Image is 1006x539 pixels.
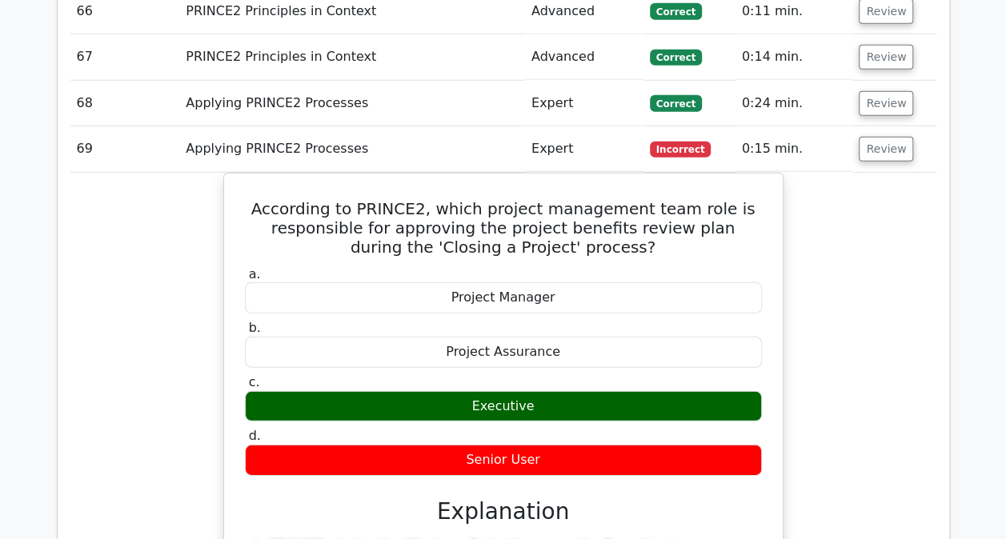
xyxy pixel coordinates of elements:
div: Project Manager [245,282,762,313]
td: Applying PRINCE2 Processes [179,81,525,126]
td: 68 [70,81,180,126]
td: Advanced [525,34,643,80]
div: Executive [245,391,762,422]
td: Expert [525,126,643,172]
span: b. [249,320,261,335]
td: PRINCE2 Principles in Context [179,34,525,80]
td: 69 [70,126,180,172]
h3: Explanation [255,498,752,525]
td: 0:14 min. [735,34,853,80]
button: Review [859,45,913,70]
span: c. [249,374,260,389]
div: Senior User [245,445,762,476]
span: a. [249,266,261,281]
button: Review [859,137,913,162]
div: Project Assurance [245,337,762,368]
td: 0:15 min. [735,126,853,172]
span: Incorrect [650,142,711,158]
button: Review [859,91,913,116]
span: Correct [650,95,702,111]
td: Applying PRINCE2 Processes [179,126,525,172]
span: Correct [650,3,702,19]
span: Correct [650,50,702,66]
td: Expert [525,81,643,126]
span: d. [249,428,261,443]
h5: According to PRINCE2, which project management team role is responsible for approving the project... [243,199,764,257]
td: 67 [70,34,180,80]
td: 0:24 min. [735,81,853,126]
